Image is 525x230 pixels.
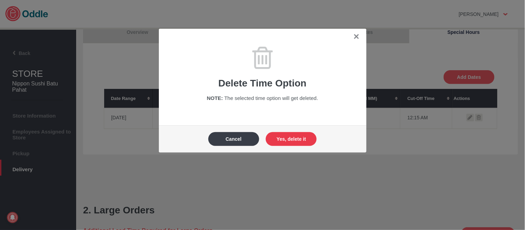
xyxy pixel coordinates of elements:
button: Cancel [208,132,259,146]
span: The selected time option will get deleted. [224,95,318,101]
a: ✕ [353,33,360,41]
button: Yes, delete it [266,132,317,146]
span: NOTE: [207,95,223,101]
h1: Delete Time Option [169,78,356,89]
